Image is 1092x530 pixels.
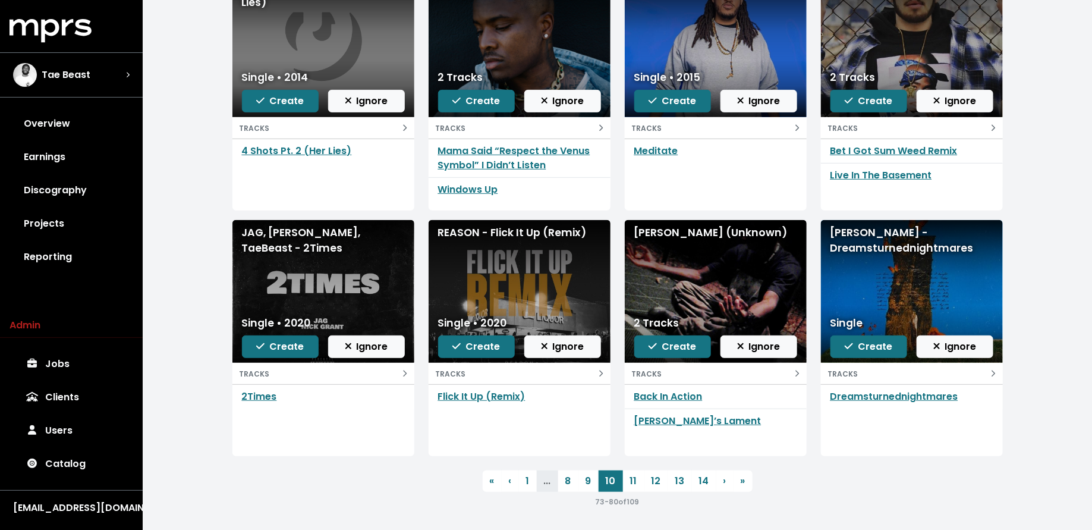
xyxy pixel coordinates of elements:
div: 2 Tracks [438,70,483,85]
a: mprs logo [10,23,92,37]
a: Discography [10,174,133,207]
a: [PERSON_NAME]’s Lament [634,414,761,428]
a: Earnings [10,140,133,174]
button: TRACKS [232,363,414,384]
div: JAG, [PERSON_NAME], TaeBeast - 2Times [242,225,405,256]
a: Meditate [634,144,678,158]
span: Create [845,94,892,108]
a: Flick It Up (Remix) [438,390,525,403]
button: Create [634,90,711,112]
small: TRACKS [436,369,466,379]
button: Create [242,335,319,358]
a: Jobs [10,347,133,381]
a: Overview [10,107,133,140]
img: The selected account / producer [13,63,37,87]
button: TRACKS [429,117,610,139]
button: Ignore [524,335,601,358]
button: Create [830,90,907,112]
button: Ignore [524,90,601,112]
small: TRACKS [828,123,858,133]
small: TRACKS [240,369,270,379]
a: 10 [599,471,623,492]
a: 11 [623,471,644,492]
a: 9 [578,471,599,492]
a: Windows Up [438,183,498,196]
div: Single • 2015 [634,70,701,85]
span: Ignore [345,340,388,353]
a: 4 Shots Pt. 2 (Her Lies) [242,144,352,158]
a: 12 [644,471,668,492]
span: Create [845,340,892,353]
small: 73 - 80 of 109 [596,497,640,507]
span: Ignore [737,94,781,108]
a: Back In Action [634,390,703,403]
div: [PERSON_NAME] - Dreamsturnednightmares [830,225,993,256]
button: TRACKS [429,363,610,384]
button: Ignore [917,335,993,358]
span: « [490,474,495,488]
div: REASON - Flick It Up (Remix) [438,225,601,240]
div: Single [830,315,863,331]
span: ‹ [509,474,512,488]
button: Ignore [328,90,405,112]
div: [EMAIL_ADDRESS][DOMAIN_NAME] [13,501,130,515]
button: Create [242,90,319,112]
span: Create [649,340,696,353]
small: TRACKS [436,123,466,133]
button: Ignore [917,90,993,112]
a: Live In The Basement [830,168,932,182]
div: Single • 2020 [242,315,311,331]
a: Users [10,414,133,447]
button: Ignore [328,335,405,358]
button: Create [438,335,515,358]
a: Clients [10,381,133,414]
button: [EMAIL_ADDRESS][DOMAIN_NAME] [10,500,133,516]
span: Create [649,94,696,108]
small: TRACKS [632,369,662,379]
a: Catalog [10,447,133,481]
button: TRACKS [821,363,1003,384]
button: Create [438,90,515,112]
span: › [723,474,726,488]
small: TRACKS [632,123,662,133]
button: Ignore [720,90,797,112]
span: Ignore [541,340,584,353]
span: Create [256,94,304,108]
a: 8 [558,471,578,492]
div: [PERSON_NAME] (Unknown) [634,225,797,240]
button: TRACKS [821,117,1003,139]
button: TRACKS [232,117,414,139]
span: » [741,474,745,488]
div: Single • 2014 [242,70,309,85]
div: 2 Tracks [830,70,876,85]
a: Reporting [10,240,133,274]
a: 13 [668,471,692,492]
a: Bet I Got Sum Weed Remix [830,144,958,158]
small: TRACKS [828,369,858,379]
a: 1 [519,471,537,492]
span: Ignore [541,94,584,108]
button: Create [830,335,907,358]
span: Create [256,340,304,353]
span: Create [452,340,500,353]
a: Projects [10,207,133,240]
button: TRACKS [625,363,807,384]
a: Mama Said “Respect the Venus Symbol” I Didn’t Listen [438,144,590,172]
span: Ignore [737,340,781,353]
button: TRACKS [625,117,807,139]
a: Dreamsturnednightmares [830,390,958,403]
div: Single • 2020 [438,315,507,331]
span: Tae Beast [42,68,90,82]
span: Ignore [345,94,388,108]
div: 2 Tracks [634,315,679,331]
small: TRACKS [240,123,270,133]
button: Ignore [720,335,797,358]
span: Ignore [933,94,977,108]
button: Create [634,335,711,358]
a: 2Times [242,390,277,403]
a: 14 [692,471,716,492]
span: Create [452,94,500,108]
span: Ignore [933,340,977,353]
